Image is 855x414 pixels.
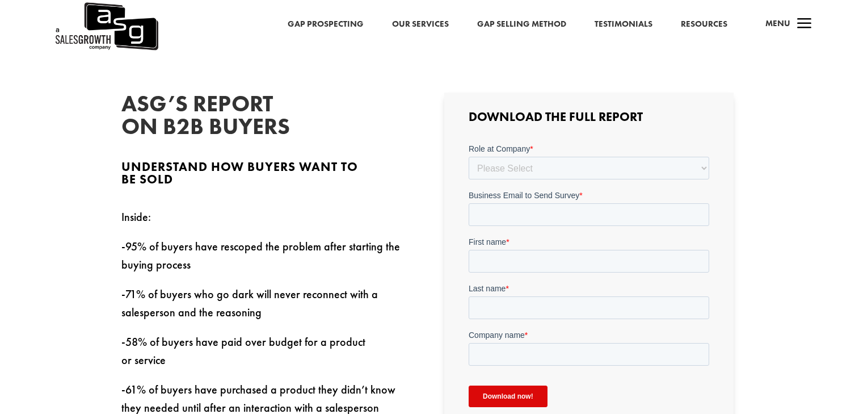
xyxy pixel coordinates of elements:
[121,158,358,187] span: Understand how buyers want to be sold
[469,111,709,129] h3: Download the Full Report
[392,17,449,32] a: Our Services
[595,17,652,32] a: Testimonials
[477,17,566,32] a: Gap Selling Method
[793,13,816,36] span: a
[121,208,411,237] p: Inside:
[121,237,411,285] p: -95% of buyers have rescoped the problem after starting the buying process
[121,333,411,380] p: -58% of buyers have paid over budget for a product or service
[681,17,727,32] a: Resources
[765,18,790,29] span: Menu
[121,285,411,333] p: -71% of buyers who go dark will never reconnect with a salesperson and the reasoning
[288,17,364,32] a: Gap Prospecting
[121,89,290,141] span: ASG’s Report on B2B Buyers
